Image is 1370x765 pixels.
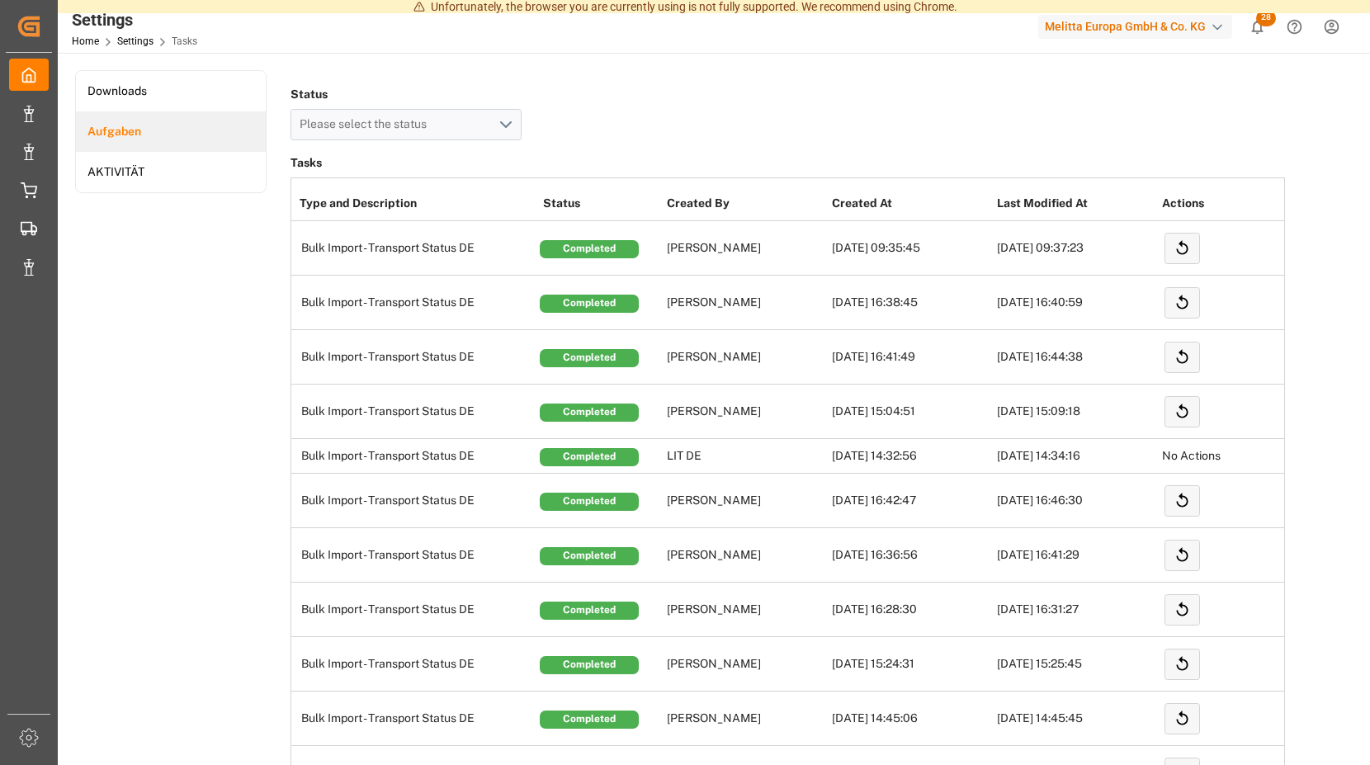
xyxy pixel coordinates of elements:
td: Bulk Import - Transport Status DE [291,439,539,474]
td: [DATE] 14:45:06 [828,692,993,746]
td: Bulk Import - Transport Status DE [291,583,539,637]
td: [PERSON_NAME] [663,330,828,385]
th: Status [539,187,663,221]
button: show 28 new notifications [1239,8,1276,45]
td: Bulk Import - Transport Status DE [291,221,539,276]
td: Bulk Import - Transport Status DE [291,276,539,330]
td: [DATE] 16:41:49 [828,330,993,385]
td: [DATE] 16:36:56 [828,528,993,583]
td: [PERSON_NAME] [663,583,828,637]
div: Melitta Europa GmbH & Co. KG [1038,15,1232,39]
div: Completed [540,349,639,367]
td: [PERSON_NAME] [663,385,828,439]
td: [PERSON_NAME] [663,276,828,330]
a: Aufgaben [76,111,266,152]
td: [DATE] 16:46:30 [993,474,1158,528]
th: Type and Description [291,187,539,221]
span: Please select the status [300,117,435,130]
td: [DATE] 16:31:27 [993,583,1158,637]
div: Settings [72,7,197,32]
a: AKTIVITÄT [76,152,266,192]
td: [DATE] 16:28:30 [828,583,993,637]
td: [DATE] 16:38:45 [828,276,993,330]
span: No Actions [1162,449,1221,462]
td: [DATE] 15:25:45 [993,637,1158,692]
td: [DATE] 16:42:47 [828,474,993,528]
div: Completed [540,656,639,674]
td: [DATE] 14:34:16 [993,439,1158,474]
td: [DATE] 16:41:29 [993,528,1158,583]
div: Completed [540,493,639,511]
th: Created At [828,187,993,221]
a: Downloads [76,71,266,111]
td: [DATE] 16:40:59 [993,276,1158,330]
div: Completed [540,602,639,620]
td: Bulk Import - Transport Status DE [291,330,539,385]
td: [PERSON_NAME] [663,221,828,276]
button: open menu [291,109,522,140]
a: Settings [117,35,154,47]
div: Completed [540,711,639,729]
button: Help Center [1276,8,1313,45]
td: [DATE] 15:24:31 [828,637,993,692]
td: [DATE] 15:09:18 [993,385,1158,439]
div: Completed [540,295,639,313]
td: [DATE] 14:32:56 [828,439,993,474]
th: Created By [663,187,828,221]
th: Actions [1158,187,1323,221]
td: [DATE] 15:04:51 [828,385,993,439]
td: LIT DE [663,439,828,474]
h4: Status [291,83,522,106]
td: Bulk Import - Transport Status DE [291,528,539,583]
div: Completed [540,448,639,466]
th: Last Modified At [993,187,1158,221]
a: Home [72,35,99,47]
td: Bulk Import - Transport Status DE [291,385,539,439]
td: [PERSON_NAME] [663,474,828,528]
td: [DATE] 14:45:45 [993,692,1158,746]
div: Completed [540,240,639,258]
td: Bulk Import - Transport Status DE [291,474,539,528]
td: [DATE] 16:44:38 [993,330,1158,385]
td: [DATE] 09:35:45 [828,221,993,276]
td: [DATE] 09:37:23 [993,221,1158,276]
td: Bulk Import - Transport Status DE [291,692,539,746]
td: [PERSON_NAME] [663,637,828,692]
span: 28 [1256,10,1276,26]
td: Bulk Import - Transport Status DE [291,637,539,692]
td: [PERSON_NAME] [663,692,828,746]
button: Melitta Europa GmbH & Co. KG [1038,11,1239,42]
div: Completed [540,547,639,565]
h3: Tasks [291,152,1285,175]
div: Completed [540,404,639,422]
td: [PERSON_NAME] [663,528,828,583]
